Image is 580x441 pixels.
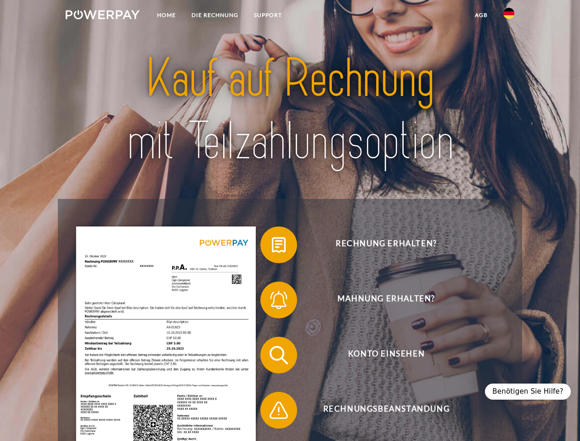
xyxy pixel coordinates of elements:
a: DIE RECHNUNG [184,7,246,23]
span: Konto einsehen [274,337,499,373]
a: Home [149,7,184,23]
img: qb_bell.svg [267,288,290,311]
div: Benötigen Sie Hilfe? [485,384,571,400]
button: Rechnung erhalten? [260,226,499,263]
a: SUPPORT [246,7,290,23]
img: de [503,8,514,19]
img: logo-powerpay-white.svg [66,10,140,19]
a: agb [467,7,496,23]
span: Mahnung erhalten? [274,282,499,318]
img: qb_warning.svg [267,399,290,422]
button: Rechnungsbeanstandung [260,392,499,429]
button: Mahnung erhalten? [260,282,499,318]
span: Rechnungsbeanstandung [274,392,499,429]
img: qb_search.svg [267,344,290,367]
button: Konto einsehen [260,337,499,373]
img: qb_bill.svg [267,233,290,256]
span: Rechnung erhalten? [274,226,499,263]
img: title-powerpay_de.svg [88,44,492,176]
